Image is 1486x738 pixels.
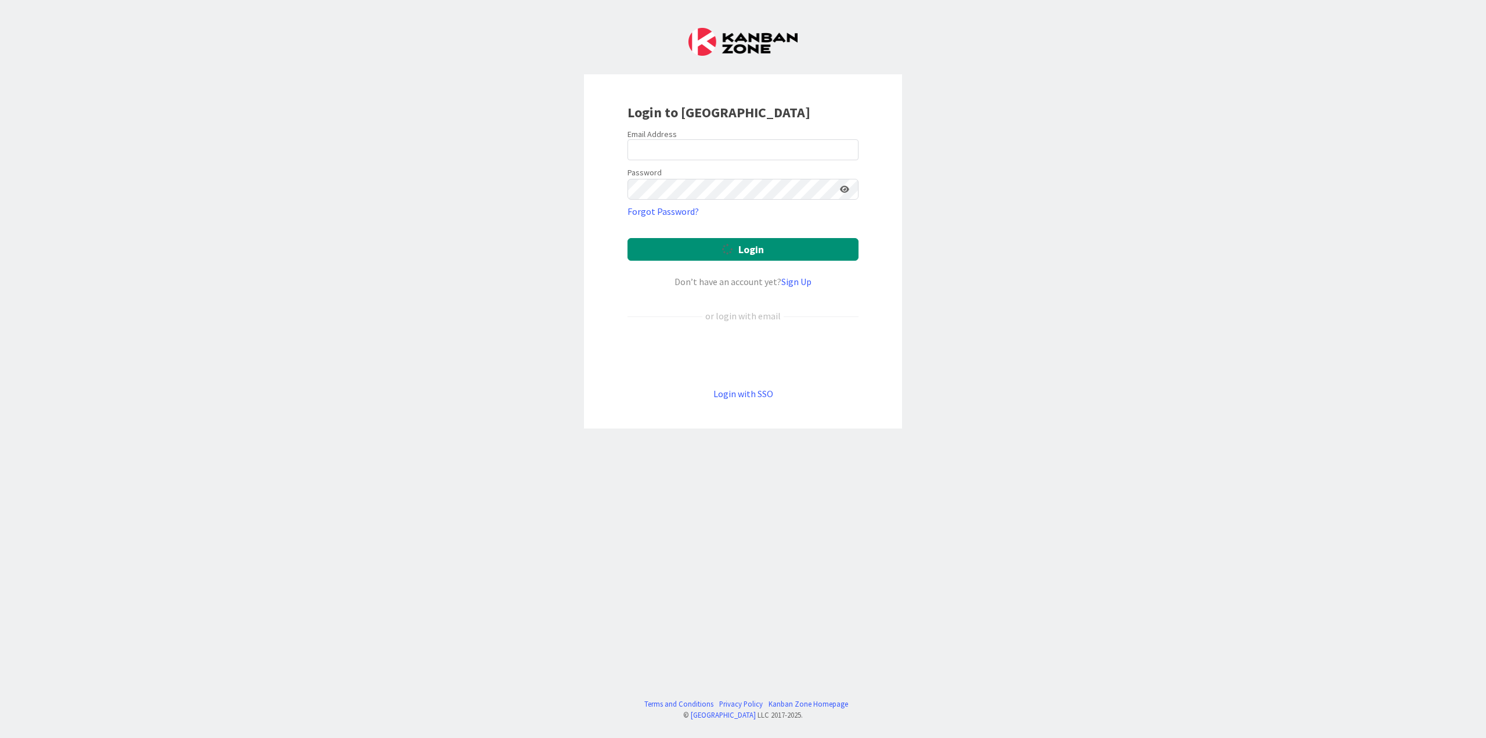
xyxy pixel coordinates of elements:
label: Password [627,167,662,179]
a: Kanban Zone Homepage [769,699,848,710]
div: or login with email [702,309,784,323]
label: Email Address [627,129,677,139]
a: Privacy Policy [719,699,763,710]
a: Login with SSO [713,388,773,399]
a: Terms and Conditions [644,699,713,710]
div: Don’t have an account yet? [627,275,859,289]
img: Kanban Zone [688,28,798,56]
div: © LLC 2017- 2025 . [639,710,848,721]
iframe: Sign in with Google Button [622,342,864,368]
b: Login to [GEOGRAPHIC_DATA] [627,103,810,121]
a: Sign Up [781,276,811,287]
button: Login [627,238,859,261]
a: [GEOGRAPHIC_DATA] [691,710,756,719]
a: Forgot Password? [627,204,699,218]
